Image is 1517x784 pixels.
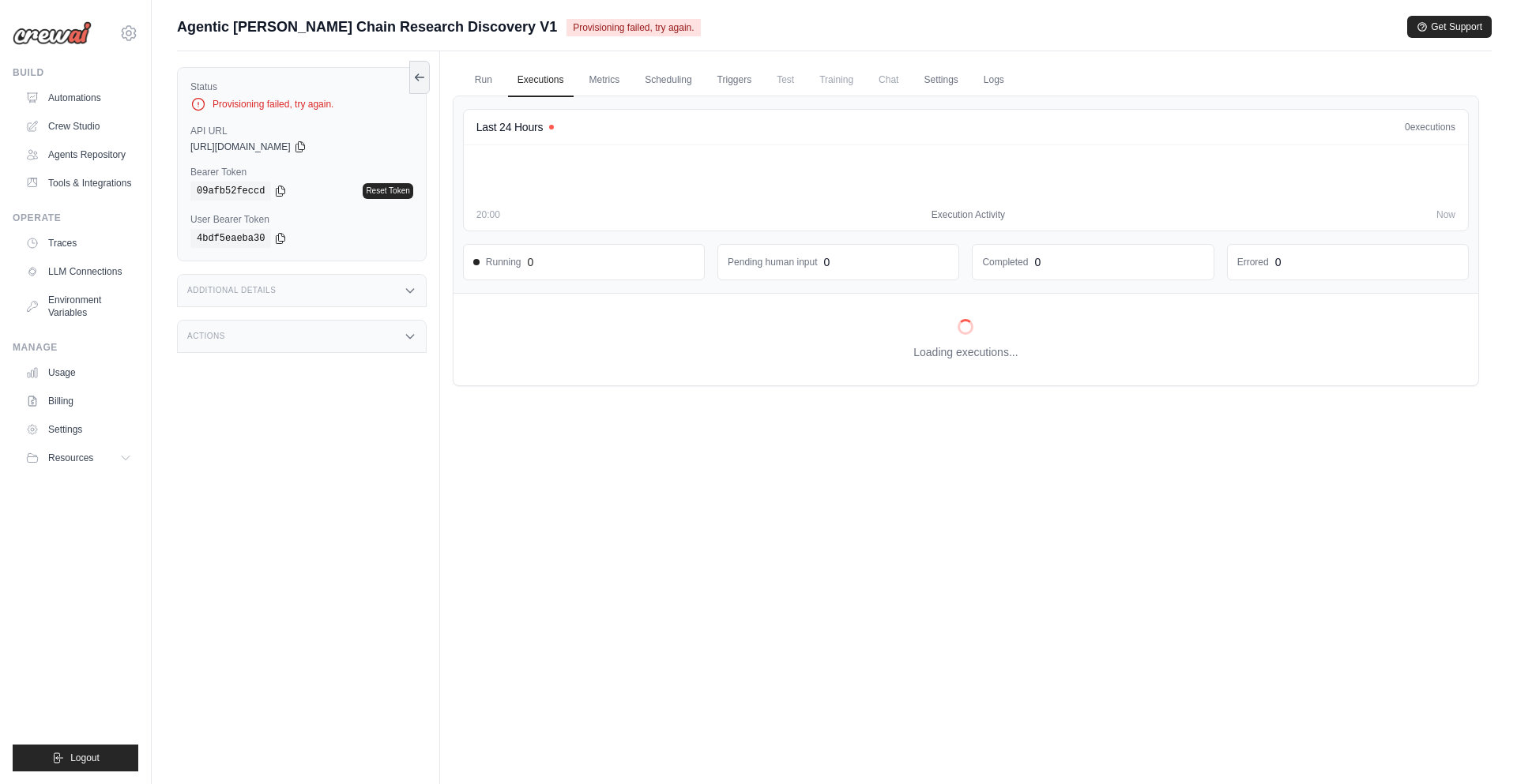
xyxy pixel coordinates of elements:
span: [URL][DOMAIN_NAME] [190,141,291,153]
span: Training is not available until the deployment is complete [810,64,863,96]
span: Execution Activity [932,208,1005,221]
label: API URL [190,125,413,137]
dd: Completed [982,256,1028,268]
a: Crew Studio [19,114,138,139]
h4: Last 24 Hours [476,119,543,135]
a: Settings [19,417,138,442]
div: 0 [1034,254,1041,270]
a: Run [465,64,502,97]
div: 0 [528,254,534,270]
a: Logs [974,64,1014,97]
a: Scheduling [635,64,701,97]
span: 0 [1405,122,1410,133]
span: Test [767,64,804,96]
span: Now [1436,208,1455,221]
button: Logout [13,745,138,771]
span: Provisioning failed, try again. [567,19,700,36]
span: Logout [70,752,100,764]
span: Agentic [PERSON_NAME] Chain Research Discovery V1 [177,16,557,38]
button: Resources [19,445,138,471]
span: Running [473,256,521,268]
span: Resources [48,452,93,464]
a: Traces [19,231,138,256]
a: Triggers [708,64,762,97]
a: Executions [508,64,574,97]
dd: Pending human input [728,256,817,268]
a: Agents Repository [19,142,138,167]
label: Bearer Token [190,166,413,178]
a: Tools & Integrations [19,171,138,196]
span: 20:00 [476,208,500,221]
span: Chat is not available until the deployment is complete [869,64,908,96]
div: Build [13,66,138,79]
a: Environment Variables [19,287,138,325]
h3: Actions [187,332,225,341]
a: Billing [19,388,138,414]
a: Settings [914,64,967,97]
div: executions [1405,121,1455,133]
label: Status [190,81,413,93]
code: 4bdf5eaeba30 [190,229,271,248]
a: Automations [19,85,138,111]
div: Operate [13,212,138,224]
div: 0 [1275,254,1282,270]
h3: Additional Details [187,286,276,295]
div: Manage [13,341,138,354]
div: 0 [824,254,830,270]
p: Loading executions... [913,344,1018,360]
img: Logo [13,21,92,45]
a: Metrics [580,64,630,97]
a: LLM Connections [19,259,138,284]
div: Provisioning failed, try again. [190,96,413,112]
dd: Errored [1237,256,1269,268]
a: Reset Token [363,183,412,199]
a: Usage [19,360,138,385]
label: User Bearer Token [190,213,413,226]
code: 09afb52feccd [190,182,271,201]
button: Get Support [1407,16,1492,38]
